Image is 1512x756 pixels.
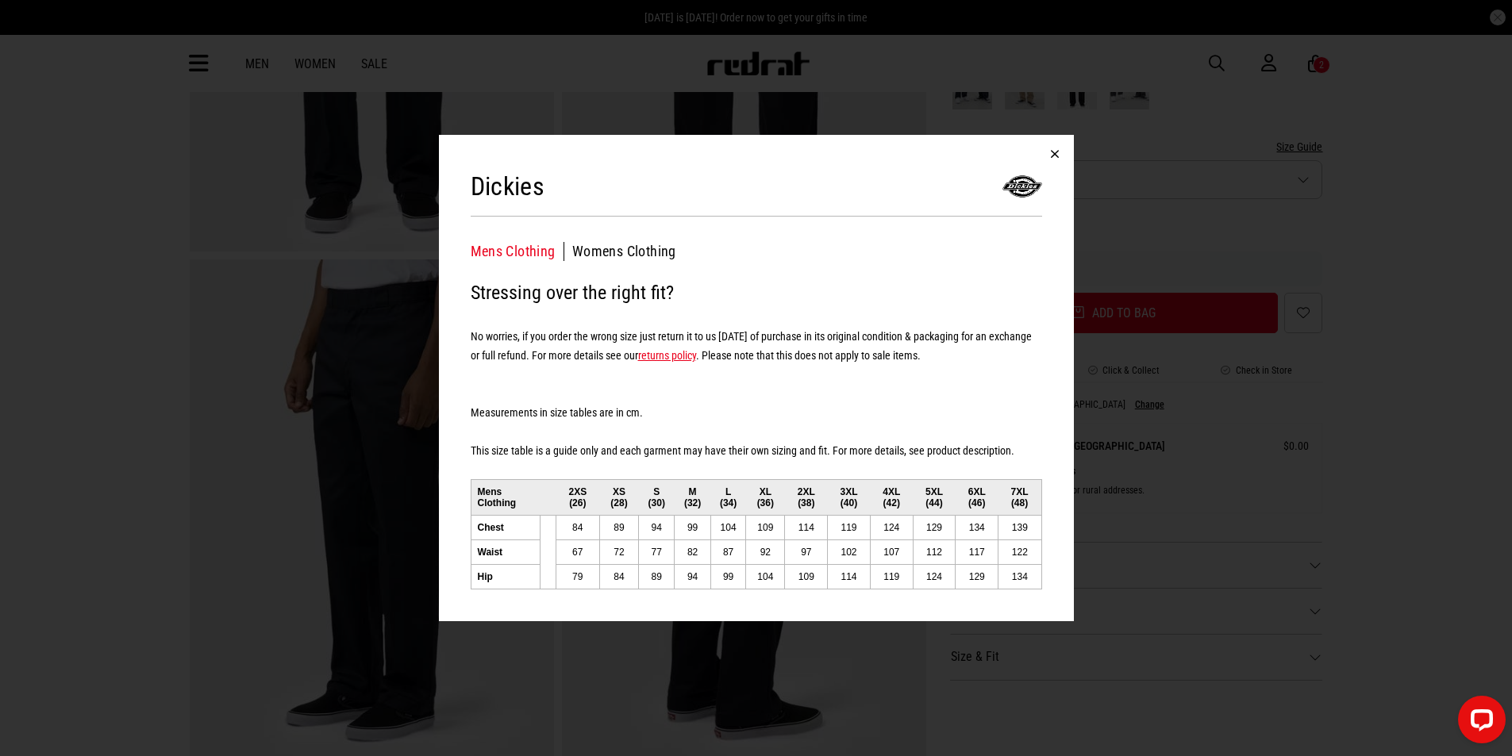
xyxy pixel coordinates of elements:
td: 4XL (42) [870,479,913,515]
h5: Measurements in size tables are in cm. This size table is a guide only and each garment may have ... [471,384,1042,460]
td: 77 [639,539,675,564]
td: 122 [998,539,1041,564]
td: 99 [711,564,746,589]
td: 99 [675,515,711,539]
td: 94 [639,515,675,539]
td: 67 [556,539,599,564]
h2: Dickies [471,171,545,202]
td: 2XL (38) [785,479,828,515]
td: 89 [599,515,639,539]
td: 102 [828,539,871,564]
td: 107 [870,539,913,564]
td: 104 [711,515,746,539]
td: 112 [913,539,956,564]
td: 109 [785,564,828,589]
td: 2XS (26) [556,479,599,515]
td: 97 [785,539,828,564]
td: 124 [913,564,956,589]
a: returns policy [638,349,696,362]
td: XL (36) [746,479,785,515]
td: M (32) [675,479,711,515]
td: Mens Clothing [471,479,540,515]
td: 109 [746,515,785,539]
td: 104 [746,564,785,589]
td: L (34) [711,479,746,515]
h2: Stressing over the right fit? [471,277,1042,309]
td: 114 [828,564,871,589]
td: 84 [599,564,639,589]
td: 139 [998,515,1041,539]
iframe: LiveChat chat widget [1445,689,1512,756]
td: S (30) [639,479,675,515]
td: 134 [956,515,998,539]
button: Womens Clothing [572,242,676,261]
td: XS (28) [599,479,639,515]
td: 6XL (46) [956,479,998,515]
td: Chest [471,515,540,539]
td: 5XL (44) [913,479,956,515]
td: 92 [746,539,785,564]
td: 89 [639,564,675,589]
td: 129 [956,564,998,589]
td: 119 [828,515,871,539]
td: 117 [956,539,998,564]
td: 114 [785,515,828,539]
td: 79 [556,564,599,589]
button: Mens Clothing [471,242,564,261]
td: 72 [599,539,639,564]
td: 84 [556,515,599,539]
td: 119 [870,564,913,589]
td: Hip [471,564,540,589]
td: 87 [711,539,746,564]
td: Waist [471,539,540,564]
h5: No worries, if you order the wrong size just return it to us [DATE] of purchase in its original c... [471,327,1042,365]
img: Dickies [1002,167,1042,206]
td: 94 [675,564,711,589]
td: 82 [675,539,711,564]
td: 3XL (40) [828,479,871,515]
td: 124 [870,515,913,539]
td: 129 [913,515,956,539]
td: 7XL (48) [998,479,1041,515]
td: 134 [998,564,1041,589]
